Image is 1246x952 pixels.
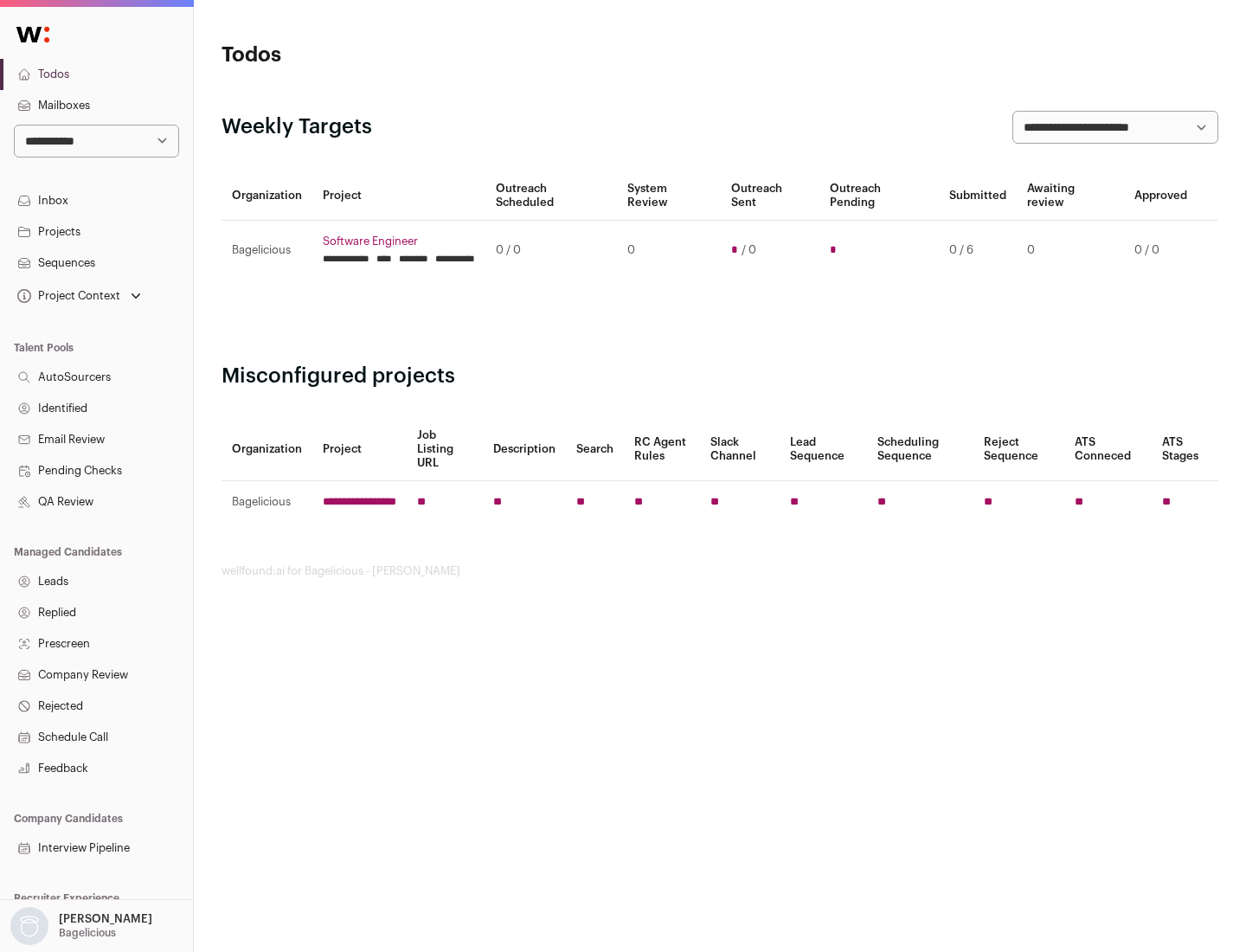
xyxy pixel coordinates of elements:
[59,926,116,940] p: Bagelicious
[312,418,407,481] th: Project
[1152,418,1218,481] th: ATS Stages
[1017,221,1124,280] td: 0
[222,418,312,481] th: Organization
[1064,418,1151,481] th: ATS Conneced
[222,42,554,69] h1: Todos
[485,171,617,221] th: Outreach Scheduled
[566,418,624,481] th: Search
[485,221,617,280] td: 0 / 0
[222,221,312,280] td: Bagelicious
[312,171,485,221] th: Project
[1124,221,1198,280] td: 0 / 0
[939,221,1017,280] td: 0 / 6
[59,912,152,926] p: [PERSON_NAME]
[1124,171,1198,221] th: Approved
[7,907,156,945] button: Open dropdown
[222,481,312,524] td: Bagelicious
[407,418,483,481] th: Job Listing URL
[222,564,1218,578] footer: wellfound:ai for Bagelicious - [PERSON_NAME]
[780,418,867,481] th: Lead Sequence
[222,113,372,141] h2: Weekly Targets
[939,171,1017,221] th: Submitted
[700,418,780,481] th: Slack Channel
[222,363,1218,390] h2: Misconfigured projects
[867,418,973,481] th: Scheduling Sequence
[14,289,120,303] div: Project Context
[7,17,59,52] img: Wellfound
[617,171,720,221] th: System Review
[624,418,699,481] th: RC Agent Rules
[819,171,938,221] th: Outreach Pending
[1017,171,1124,221] th: Awaiting review
[10,907,48,945] img: nopic.png
[742,243,756,257] span: / 0
[483,418,566,481] th: Description
[721,171,820,221] th: Outreach Sent
[973,418,1065,481] th: Reject Sequence
[617,221,720,280] td: 0
[14,284,145,308] button: Open dropdown
[323,235,475,248] a: Software Engineer
[222,171,312,221] th: Organization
